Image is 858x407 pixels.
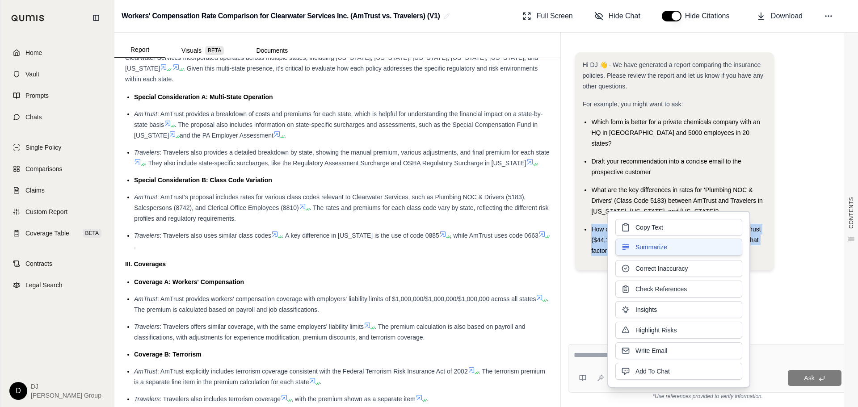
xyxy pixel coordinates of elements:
[537,159,539,167] span: .
[635,305,657,314] span: Insights
[591,7,644,25] button: Hide Chat
[25,229,69,238] span: Coverage Table
[635,223,663,232] span: Copy Text
[134,323,526,341] span: . The premium calculation is also based on payroll and classifications, with adjustments for expe...
[160,149,549,156] span: : Travelers also provides a detailed breakdown by state, showing the manual premium, various adju...
[6,64,109,84] a: Vault
[615,260,742,277] button: Correct Inaccuracy
[125,65,538,83] span: . Given this multi-state presence, it's critical to evaluate how each policy addresses the specif...
[145,159,526,167] span: . They also include state-specific surcharges, like the Regulatory Assessment Surcharge and OSHA ...
[615,301,742,318] button: Insights
[804,374,814,382] span: Ask
[11,15,45,21] img: Qumis Logo
[291,395,416,403] span: , with the premium shown as a separate item
[591,158,741,176] span: Draft your recommendation into a concise email to the prospective customer
[25,259,52,268] span: Contracts
[788,370,841,386] button: Ask
[284,132,286,139] span: .
[240,43,304,58] button: Documents
[114,42,165,58] button: Report
[771,11,803,21] span: Download
[282,232,439,239] span: . A key difference in [US_STATE] is the use of code 0885
[591,186,762,215] span: What are the key differences in rates for 'Plumbing NOC & Drivers' (Class Code 5183) between AmTr...
[134,176,272,184] span: Special Consideration B: Class Code Variation
[6,107,109,127] a: Chats
[83,229,101,238] span: BETA
[615,342,742,359] button: Write Email
[568,393,847,400] div: *Use references provided to verify information.
[134,110,157,117] span: AmTrust
[134,351,202,358] span: Coverage B: Terrorism
[205,46,224,55] span: BETA
[6,254,109,273] a: Contracts
[6,159,109,179] a: Comparisons
[134,368,157,375] span: AmTrust
[615,239,742,256] button: Summarize
[25,91,49,100] span: Prompts
[25,70,39,79] span: Vault
[25,48,42,57] span: Home
[848,197,855,229] span: CONTENTS
[160,395,281,403] span: : Travelers also includes terrorism coverage
[582,101,683,108] span: For example, you might want to ask:
[615,363,742,380] button: Add To Chat
[6,43,109,63] a: Home
[134,232,160,239] span: Travelers
[615,322,742,339] button: Highlight Risks
[134,323,160,330] span: Travelers
[635,243,667,252] span: Summarize
[591,118,760,147] span: Which form is better for a private chemicals company with an HQ in [GEOGRAPHIC_DATA] and 5000 emp...
[160,323,364,330] span: : Travelers offers similar coverage, with the same employers' liability limits
[180,132,273,139] span: and the PA Employer Assessment
[519,7,576,25] button: Full Screen
[157,368,468,375] span: : AmTrust explicitly includes terrorism coverage consistent with the Federal Terrorism Risk Insur...
[31,391,101,400] span: [PERSON_NAME] Group
[25,186,45,195] span: Claims
[31,382,101,391] span: DJ
[157,295,536,302] span: : AmTrust provides workers' compensation coverage with employers' liability limits of $1,000,000/...
[635,346,667,355] span: Write Email
[134,193,526,211] span: : AmTrust's proposal includes rates for various class codes relevant to Clearwater Services, such...
[635,264,688,273] span: Correct Inaccuracy
[6,180,109,200] a: Claims
[165,43,240,58] button: Visuals
[6,223,109,243] a: Coverage TableBETA
[450,232,538,239] span: , while AmTrust uses code 0663
[426,395,428,403] span: .
[134,295,157,302] span: AmTrust
[25,143,61,152] span: Single Policy
[635,285,687,294] span: Check References
[6,86,109,105] a: Prompts
[122,8,440,24] h2: Workers' Compensation Rate Comparison for Clearwater Services Inc. (AmTrust vs. Travelers) (V1)
[320,378,321,386] span: .
[582,61,763,90] span: Hi DJ 👋 - We have generated a report comparing the insurance policies. Please review the report a...
[6,275,109,295] a: Legal Search
[6,138,109,157] a: Single Policy
[25,164,62,173] span: Comparisons
[134,295,548,313] span: . The premium is calculated based on payroll and job classifications.
[6,202,109,222] a: Custom Report
[134,121,538,139] span: . The proposal also includes information on state-specific surcharges and assessments, such as th...
[537,11,573,21] span: Full Screen
[134,368,545,386] span: . The terrorism premium is a separate line item in the premium calculation for each state
[615,281,742,298] button: Check References
[134,278,244,285] span: Coverage A: Workers' Compensation
[134,93,273,101] span: Special Consideration A: Multi-State Operation
[134,395,160,403] span: Travelers
[134,110,543,128] span: : AmTrust provides a breakdown of costs and premiums for each state, which is helpful for underst...
[635,326,677,335] span: Highlight Risks
[125,260,166,268] strong: III. Coverages
[160,232,271,239] span: : Travelers also uses similar class codes
[89,11,103,25] button: Collapse sidebar
[591,226,761,254] span: How do the overall estimated annual premiums from AmTrust ($44,104.00) and Travelers ($27,414.00)...
[615,219,742,236] button: Copy Text
[134,149,160,156] span: Travelers
[134,204,548,222] span: . The rates and premiums for each class code vary by state, reflecting the different risk profile...
[134,193,157,201] span: AmTrust
[9,382,27,400] div: D
[25,207,67,216] span: Custom Report
[125,54,538,72] span: Clearwater Services Incorporated operates across multiple states, including [US_STATE], [US_STATE...
[753,7,806,25] button: Download
[25,281,63,290] span: Legal Search
[134,243,136,250] span: .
